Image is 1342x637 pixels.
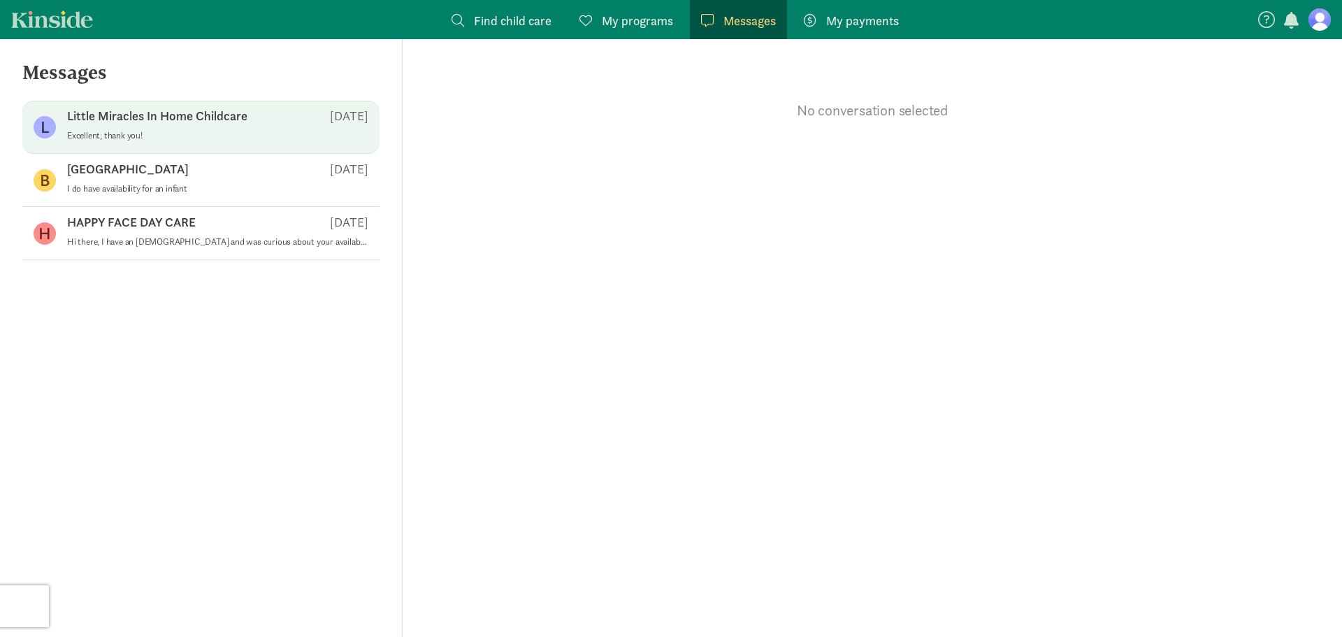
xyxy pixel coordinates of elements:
p: No conversation selected [403,101,1342,120]
p: [DATE] [330,108,368,124]
span: My payments [826,11,899,30]
span: Find child care [474,11,551,30]
figure: B [34,169,56,192]
a: Kinside [11,10,93,28]
figure: H [34,222,56,245]
p: [GEOGRAPHIC_DATA] [67,161,189,178]
p: Excellent, thank you! [67,130,368,141]
p: Little Miracles In Home Childcare [67,108,247,124]
span: Messages [723,11,776,30]
figure: L [34,116,56,138]
p: I do have availability for an infant [67,183,368,194]
p: [DATE] [330,214,368,231]
p: Hi there, I have an [DEMOGRAPHIC_DATA] and was curious about your available infant spot. [67,236,368,248]
p: HAPPY FACE DAY CARE [67,214,196,231]
p: [DATE] [330,161,368,178]
span: My programs [602,11,673,30]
